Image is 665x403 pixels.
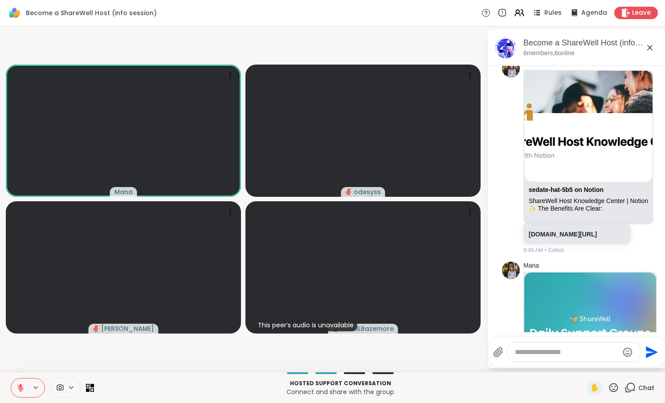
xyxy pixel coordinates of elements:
p: Hosted support conversation [99,379,581,387]
span: • [545,246,547,254]
a: Mana [523,261,539,270]
span: 9:48 AM [523,246,543,254]
span: Rules [544,8,562,17]
span: ✋ [590,383,599,393]
span: Edited [548,246,563,254]
img: Become a ShareWell Host (info session), Sep 09 [495,37,516,58]
div: This peer’s audio is unavailable [254,319,357,331]
img: ShareWell Logomark [7,5,22,20]
p: Connect and share with the group [99,387,581,396]
span: Leave [632,8,651,17]
img: https://sharewell-space-live.sfo3.digitaloceanspaces.com/user-generated/d68f5b9a-f368-4697-afac-8... [502,261,520,279]
span: audio-muted [346,189,352,195]
p: 6 members, 6 online [523,49,575,58]
textarea: Type your message [515,348,619,357]
span: Mana [114,187,133,196]
span: odesyss [354,187,381,196]
span: KashiLBazemore [341,324,394,333]
div: ✨ The Benefits Are Clear: [529,205,648,212]
a: [DOMAIN_NAME][URL] [529,231,597,238]
a: Attachment [529,186,604,193]
span: Chat [638,383,654,392]
button: Emoji picker [622,347,633,358]
span: [PERSON_NAME] [101,324,154,333]
img: ShareWell | Host a Session [524,273,656,383]
button: Send [641,342,661,362]
img: ShareWell Host Knowledge Center | Notion [524,71,653,182]
span: Become a ShareWell Host (info session) [26,8,157,17]
div: ShareWell Host Knowledge Center | Notion [529,197,648,205]
img: https://sharewell-space-live.sfo3.digitaloceanspaces.com/user-generated/d68f5b9a-f368-4697-afac-8... [502,60,520,77]
span: Agenda [581,8,607,17]
span: audio-muted [93,326,99,332]
div: Become a ShareWell Host (info session), [DATE] [523,37,659,49]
